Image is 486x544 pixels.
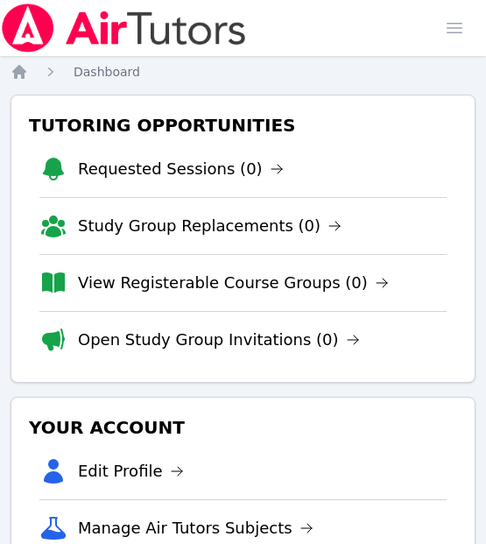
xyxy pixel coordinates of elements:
[78,214,342,238] a: Study Group Replacements (0)
[78,459,184,484] a: Edit Profile
[78,328,360,352] a: Open Study Group Invitations (0)
[74,63,140,81] a: Dashboard
[78,157,284,181] a: Requested Sessions (0)
[78,516,313,540] a: Manage Air Tutors Subjects
[25,412,461,443] h3: Your Account
[11,63,475,81] nav: Breadcrumb
[74,65,140,79] span: Dashboard
[25,110,461,141] h3: Tutoring Opportunities
[78,271,389,295] a: View Registerable Course Groups (0)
